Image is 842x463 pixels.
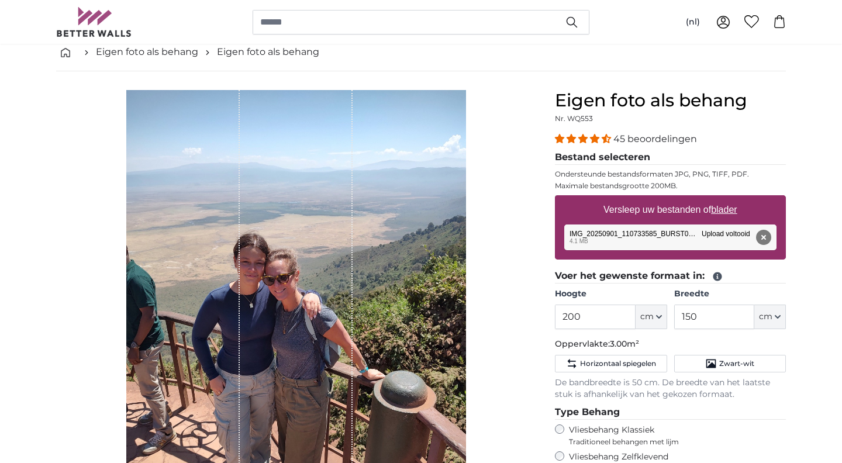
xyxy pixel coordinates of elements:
p: Oppervlakte: [555,338,786,350]
button: Horizontaal spiegelen [555,355,667,372]
span: 4.36 stars [555,133,613,144]
legend: Voer het gewenste formaat in: [555,269,786,284]
u: blader [711,205,737,215]
button: cm [754,305,786,329]
h1: Eigen foto als behang [555,90,786,111]
img: Betterwalls [56,7,132,37]
legend: Type Behang [555,405,786,420]
label: Versleep uw bestanden of [599,198,742,222]
span: 3.00m² [610,338,639,349]
p: Maximale bestandsgrootte 200MB. [555,181,786,191]
button: (nl) [677,12,709,33]
button: cm [636,305,667,329]
span: Zwart-wit [719,359,754,368]
span: cm [759,311,772,323]
label: Vliesbehang Klassiek [569,424,764,447]
nav: breadcrumbs [56,33,786,71]
legend: Bestand selecteren [555,150,786,165]
a: Eigen foto als behang [217,45,319,59]
span: 45 beoordelingen [613,133,697,144]
span: Nr. WQ553 [555,114,593,123]
button: Zwart-wit [674,355,786,372]
label: Hoogte [555,288,667,300]
span: Horizontaal spiegelen [580,359,656,368]
p: Ondersteunde bestandsformaten JPG, PNG, TIFF, PDF. [555,170,786,179]
a: Eigen foto als behang [96,45,198,59]
label: Breedte [674,288,786,300]
span: Traditioneel behangen met lijm [569,437,764,447]
span: cm [640,311,654,323]
p: De bandbreedte is 50 cm. De breedte van het laatste stuk is afhankelijk van het gekozen formaat. [555,377,786,400]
